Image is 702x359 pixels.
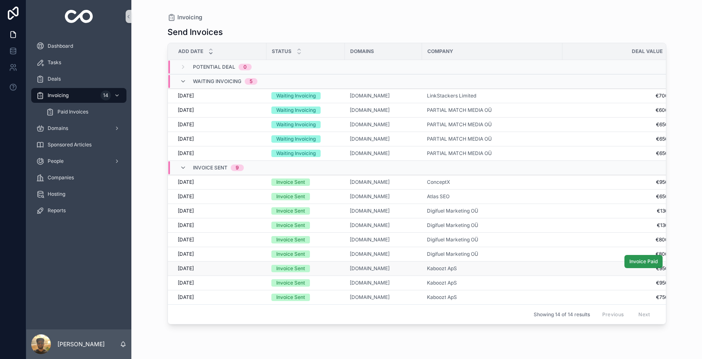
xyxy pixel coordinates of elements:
[632,48,663,55] span: Deal Value
[563,251,668,257] span: €800
[178,265,194,272] span: [DATE]
[167,26,223,38] h1: Send Invoices
[276,265,305,272] div: Invoice Sent
[563,107,668,113] span: €600
[178,136,194,142] span: [DATE]
[26,33,131,229] div: scrollable content
[563,236,668,243] span: €800
[48,125,68,132] span: Domains
[427,150,492,157] a: PARTIAL MATCH MEDIA OÜ
[427,121,492,128] a: PARTIAL MATCH MEDIA OÜ
[178,150,194,157] span: [DATE]
[243,64,247,70] div: 0
[31,55,126,70] a: Tasks
[427,193,450,200] a: Atlas SEO
[563,280,668,286] span: €950
[350,107,390,113] a: [DOMAIN_NAME]
[427,93,476,99] a: LinkStackers Limited
[178,179,194,185] span: [DATE]
[563,222,668,229] span: €130
[276,279,305,287] div: Invoice Sent
[427,294,457,301] a: Kaboozt ApS
[48,92,69,99] span: Invoicing
[178,280,194,286] span: [DATE]
[350,150,390,157] a: [DOMAIN_NAME]
[350,193,390,200] span: [DOMAIN_NAME]
[276,207,305,215] div: Invoice Sent
[65,10,93,23] img: App logo
[31,203,126,218] a: Reports
[276,222,305,229] div: Invoice Sent
[31,72,126,86] a: Deals
[350,222,390,229] a: [DOMAIN_NAME]
[276,107,316,114] div: Waiting Invoicing
[31,187,126,202] a: Hosting
[427,136,492,142] a: PARTIAL MATCH MEDIA OÜ
[276,135,316,143] div: Waiting Invoicing
[48,158,64,164] span: People
[350,48,374,55] span: Domains
[350,121,390,128] a: [DOMAIN_NAME]
[48,76,61,82] span: Deals
[427,208,478,214] span: Digifuel Marketing OÜ
[276,193,305,200] div: Invoice Sent
[48,43,73,49] span: Dashboard
[350,208,390,214] a: [DOMAIN_NAME]
[624,255,663,268] button: Invoice Paid
[350,280,390,286] a: [DOMAIN_NAME]
[178,121,194,128] span: [DATE]
[177,13,202,21] span: Invoicing
[563,136,668,142] span: €650
[178,93,194,99] span: [DATE]
[534,311,590,318] span: Showing 14 of 14 results
[427,107,492,113] a: PARTIAL MATCH MEDIA OÜ
[48,207,66,214] span: Reports
[178,251,194,257] span: [DATE]
[427,251,478,257] a: Digifuel Marketing OÜ
[31,88,126,103] a: Invoicing14
[427,48,453,55] span: Company
[629,258,658,265] span: Invoice Paid
[427,179,450,185] a: ConceptX
[31,137,126,152] a: Sponsored Articles
[350,236,390,243] a: [DOMAIN_NAME]
[31,154,126,169] a: People
[178,48,203,55] span: Add Date
[563,208,668,214] span: €130
[101,90,111,100] div: 14
[350,251,390,257] a: [DOMAIN_NAME]
[563,150,668,157] span: €650
[57,340,105,348] p: [PERSON_NAME]
[276,150,316,157] div: Waiting Invoicing
[350,136,390,142] a: [DOMAIN_NAME]
[41,104,126,119] a: Paid Invoices
[350,179,390,185] span: [DOMAIN_NAME]
[276,250,305,258] div: Invoice Sent
[48,59,61,66] span: Tasks
[427,280,457,286] span: Kaboozt ApS
[178,208,194,214] span: [DATE]
[563,193,668,200] span: €650
[57,109,88,115] span: Paid Invoices
[31,170,126,185] a: Companies
[193,164,227,171] span: Invoice Sent
[178,236,194,243] span: [DATE]
[276,121,316,128] div: Waiting Invoicing
[276,236,305,243] div: Invoice Sent
[427,222,478,229] a: Digifuel Marketing OÜ
[250,78,252,85] div: 5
